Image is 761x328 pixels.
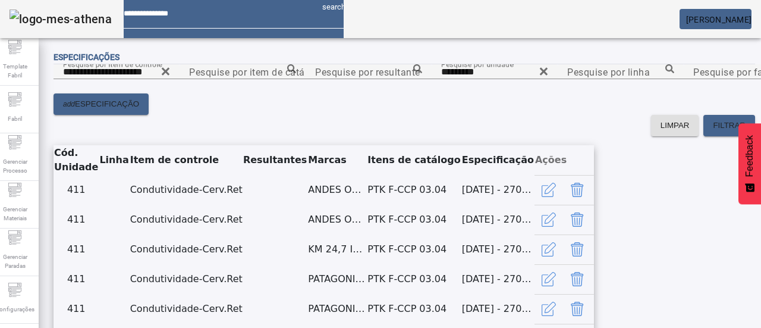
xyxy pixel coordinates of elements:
[4,111,26,127] span: Fabril
[315,65,422,79] input: Number
[563,265,592,293] button: Delete
[54,294,99,324] td: 411
[367,264,461,294] td: PTK F-CCP 03.04
[461,175,534,205] td: [DATE] - 2700 (RITM18492485)
[130,294,243,324] td: Condutividade-Cerv.Ret
[54,93,149,115] button: addESPECIFICAÇÃO
[307,175,367,205] td: ANDES ORIGEN NEGRA
[367,145,461,175] th: Itens de catálogo
[651,115,699,136] button: LIMPAR
[713,120,746,132] span: FILTRAR
[99,145,129,175] th: Linha
[367,175,461,205] td: PTK F-CCP 03.04
[744,135,755,177] span: Feedback
[307,145,367,175] th: Marcas
[461,294,534,324] td: [DATE] - 2700 (RITM18492485)
[563,205,592,234] button: Delete
[54,235,99,264] td: 411
[563,176,592,204] button: Delete
[567,66,650,77] mat-label: Pesquise por linha
[461,205,534,235] td: [DATE] - 2700 (RITM18492485)
[461,145,534,175] th: Especificação
[54,205,99,235] td: 411
[63,60,162,68] mat-label: Pesquise por item de controle
[686,15,751,24] span: [PERSON_NAME]
[189,66,325,77] mat-label: Pesquise por item de catálogo
[441,60,514,68] mat-label: Pesquise por unidade
[130,145,243,175] th: Item de controle
[54,145,99,175] th: Cód. Unidade
[567,65,674,79] input: Number
[63,65,170,79] input: Number
[563,295,592,323] button: Delete
[738,123,761,204] button: Feedback - Mostrar pesquisa
[703,115,755,136] button: FILTRAR
[75,98,139,110] span: ESPECIFICAÇÃO
[130,205,243,235] td: Condutividade-Cerv.Ret
[534,145,594,175] th: Ações
[243,145,307,175] th: Resultantes
[661,120,690,132] span: LIMPAR
[54,175,99,205] td: 411
[461,235,534,264] td: [DATE] - 2700 (RITM18492485)
[315,66,420,77] mat-label: Pesquise por resultante
[367,294,461,324] td: PTK F-CCP 03.04
[461,264,534,294] td: [DATE] - 2700 (RITM18492485)
[367,235,461,264] td: PTK F-CCP 03.04
[441,65,548,79] input: Number
[307,294,367,324] td: PATAGONIA IPA
[367,205,461,235] td: PTK F-CCP 03.04
[54,52,120,62] span: Especificações
[130,175,243,205] td: Condutividade-Cerv.Ret
[130,235,243,264] td: Condutividade-Cerv.Ret
[307,264,367,294] td: PATAGONIA FERNANDEZ IPA
[10,10,112,29] img: logo-mes-athena
[130,264,243,294] td: Condutividade-Cerv.Ret
[563,235,592,264] button: Delete
[307,235,367,264] td: KM 24,7 IPA EXPO
[189,65,296,79] input: Number
[307,205,367,235] td: ANDES ORIGEN ROJA
[54,264,99,294] td: 411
